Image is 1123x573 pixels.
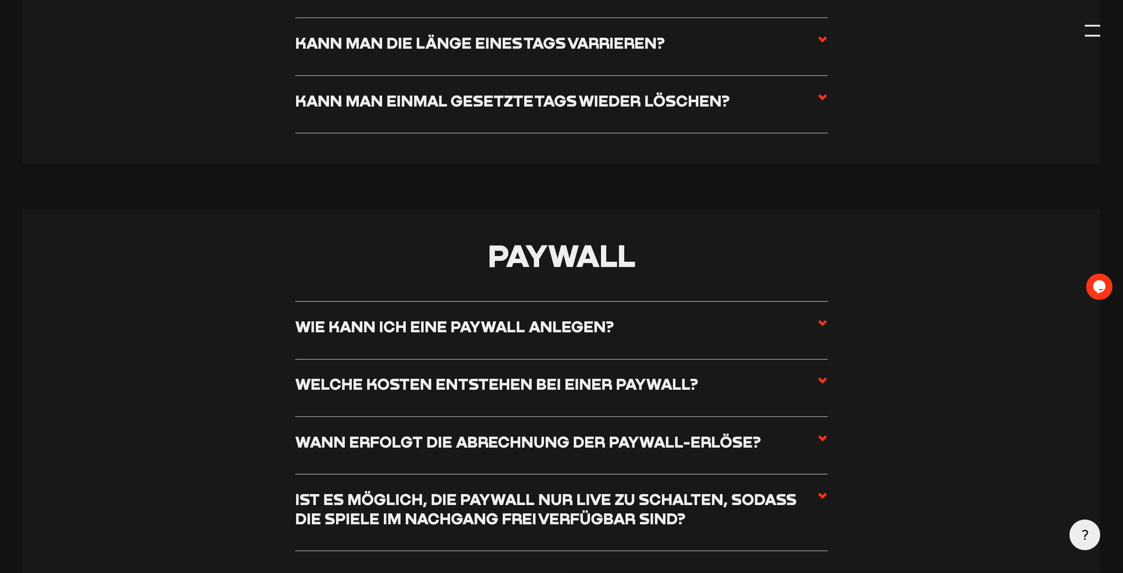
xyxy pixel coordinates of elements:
[488,236,636,274] span: Paywall
[295,432,761,452] h3: Wann erfolgt die Abrechnung der Paywall-Erlöse?
[295,490,818,528] h3: Ist es möglich, die Paywall nur live zu schalten, sodass die Spiele im Nachgang frei verfügbar sind?
[295,374,698,394] h3: Welche Kosten entstehen bei einer Paywall?
[295,33,665,53] h3: Kann man die Länge eines Tags varrieren?
[295,91,730,110] h3: Kann man einmal gesetzte Tags wieder löschen?
[295,317,614,336] h3: Wie kann ich eine Paywall anlegen?
[1086,274,1114,300] iframe: chat widget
